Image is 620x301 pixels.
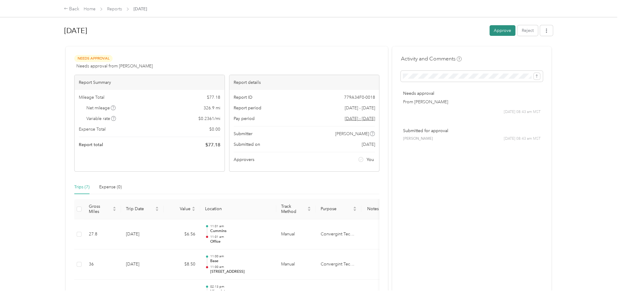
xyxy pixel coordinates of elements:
[200,199,276,219] th: Location
[205,141,220,149] span: $ 77.18
[210,235,271,239] p: 11:01 am
[169,206,190,211] span: Value
[210,265,271,269] p: 11:00 am
[403,99,541,105] p: From [PERSON_NAME]
[401,55,462,63] h4: Activity and Comments
[210,285,271,289] p: 02:13 pm
[234,131,253,137] span: Submitter
[121,219,164,250] td: [DATE]
[210,254,271,258] p: 11:00 am
[229,75,379,90] div: Report details
[99,184,122,190] div: Expense (0)
[361,141,375,148] span: [DATE]
[335,131,369,137] span: [PERSON_NAME]
[517,25,538,36] button: Reject
[586,267,620,301] iframe: Everlance-gr Chat Button Frame
[344,94,375,101] span: 779A34F0-0018
[76,63,153,69] span: Needs approval from [PERSON_NAME]
[344,105,375,111] span: [DATE] - [DATE]
[316,199,361,219] th: Purpose
[84,249,121,280] td: 36
[126,206,154,211] span: Trip Date
[64,23,485,38] h1: July 2025
[79,94,104,101] span: Mileage Total
[209,126,220,132] span: $ 0.00
[234,105,261,111] span: Report period
[234,115,255,122] span: Pay period
[113,208,116,212] span: caret-down
[361,199,384,219] th: Notes
[74,55,113,62] span: Needs Approval
[353,206,357,209] span: caret-up
[489,25,515,36] button: Approve
[75,75,225,90] div: Report Summary
[276,199,316,219] th: Track Method
[134,6,147,12] span: [DATE]
[403,128,541,134] p: Submitted for approval
[198,115,220,122] span: $ 0.2361 / mi
[84,6,96,12] a: Home
[403,136,433,142] span: [PERSON_NAME]
[504,109,541,115] span: [DATE] 08:43 am MST
[281,204,306,214] span: Track Method
[121,199,164,219] th: Trip Date
[86,115,116,122] span: Variable rate
[307,206,311,209] span: caret-up
[234,156,254,163] span: Approvers
[79,142,103,148] span: Report total
[192,208,195,212] span: caret-down
[276,249,316,280] td: Manual
[164,199,200,219] th: Value
[344,115,375,122] span: Go to pay period
[164,249,200,280] td: $8.50
[210,228,271,234] p: Cummins
[210,239,271,245] p: Office
[276,219,316,250] td: Manual
[74,184,89,190] div: Trips (7)
[207,94,220,101] span: $ 77.18
[64,5,80,13] div: Back
[89,204,111,214] span: Gross Miles
[504,136,541,142] span: [DATE] 08:43 am MST
[316,249,361,280] td: Convergint Technologies
[234,94,253,101] span: Report ID
[307,208,311,212] span: caret-down
[155,208,159,212] span: caret-down
[210,258,271,264] p: Base
[403,90,541,97] p: Needs approval
[321,206,352,211] span: Purpose
[79,126,106,132] span: Expense Total
[113,206,116,209] span: caret-up
[316,219,361,250] td: Convergint Technologies
[210,224,271,228] p: 11:01 am
[367,156,374,163] span: You
[210,289,271,294] p: Lifepoint
[86,105,116,111] span: Net mileage
[84,199,121,219] th: Gross Miles
[84,219,121,250] td: 27.8
[210,269,271,275] p: [STREET_ADDRESS]
[234,141,260,148] span: Submitted on
[121,249,164,280] td: [DATE]
[164,219,200,250] td: $6.56
[204,105,220,111] span: 326.9 mi
[192,206,195,209] span: caret-up
[353,208,357,212] span: caret-down
[155,206,159,209] span: caret-up
[107,6,122,12] a: Reports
